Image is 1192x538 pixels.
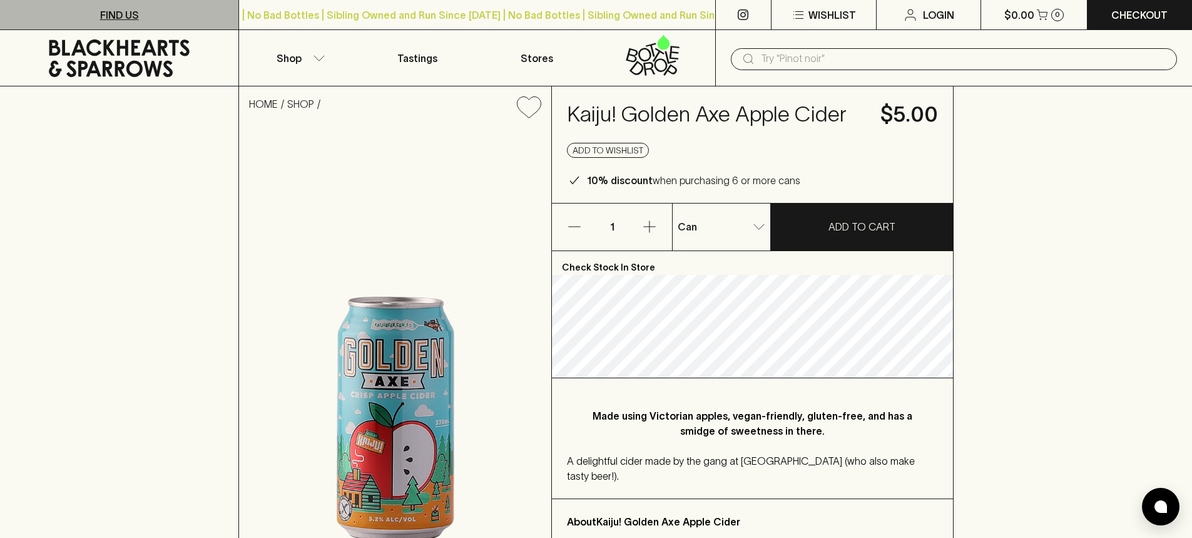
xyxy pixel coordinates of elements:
button: Add to wishlist [512,91,546,123]
input: Try "Pinot noir" [761,49,1167,69]
p: 1 [597,204,627,251]
a: SHOP [287,98,314,110]
p: ADD TO CART [828,219,895,234]
b: 10% discount [587,175,653,186]
p: when purchasing 6 or more cans [587,173,800,188]
p: 0 [1055,11,1060,18]
button: Add to wishlist [567,143,649,158]
p: Tastings [397,51,437,66]
div: Can [673,214,770,239]
p: Check Stock In Store [552,251,953,275]
h4: Kaiju! Golden Axe Apple Cider [567,101,865,128]
p: Wishlist [808,8,856,23]
p: FIND US [100,8,139,23]
p: Login [923,8,954,23]
img: bubble-icon [1154,500,1167,513]
h4: $5.00 [880,101,938,128]
p: Made using Victorian apples, vegan-friendly, gluten-free, and has a smidge of sweetness in there. [592,408,913,438]
a: HOME [249,98,278,110]
p: About Kaiju! Golden Axe Apple Cider [567,514,938,529]
button: ADD TO CART [771,204,953,251]
span: A delightful cider made by the gang at [GEOGRAPHIC_DATA] (who also make tasty beer!). [567,455,915,482]
p: Shop [277,51,302,66]
a: Stores [477,30,596,86]
p: $0.00 [1004,8,1034,23]
p: Checkout [1111,8,1168,23]
button: Shop [239,30,358,86]
p: Stores [521,51,553,66]
p: Can [678,219,697,234]
a: Tastings [358,30,477,86]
